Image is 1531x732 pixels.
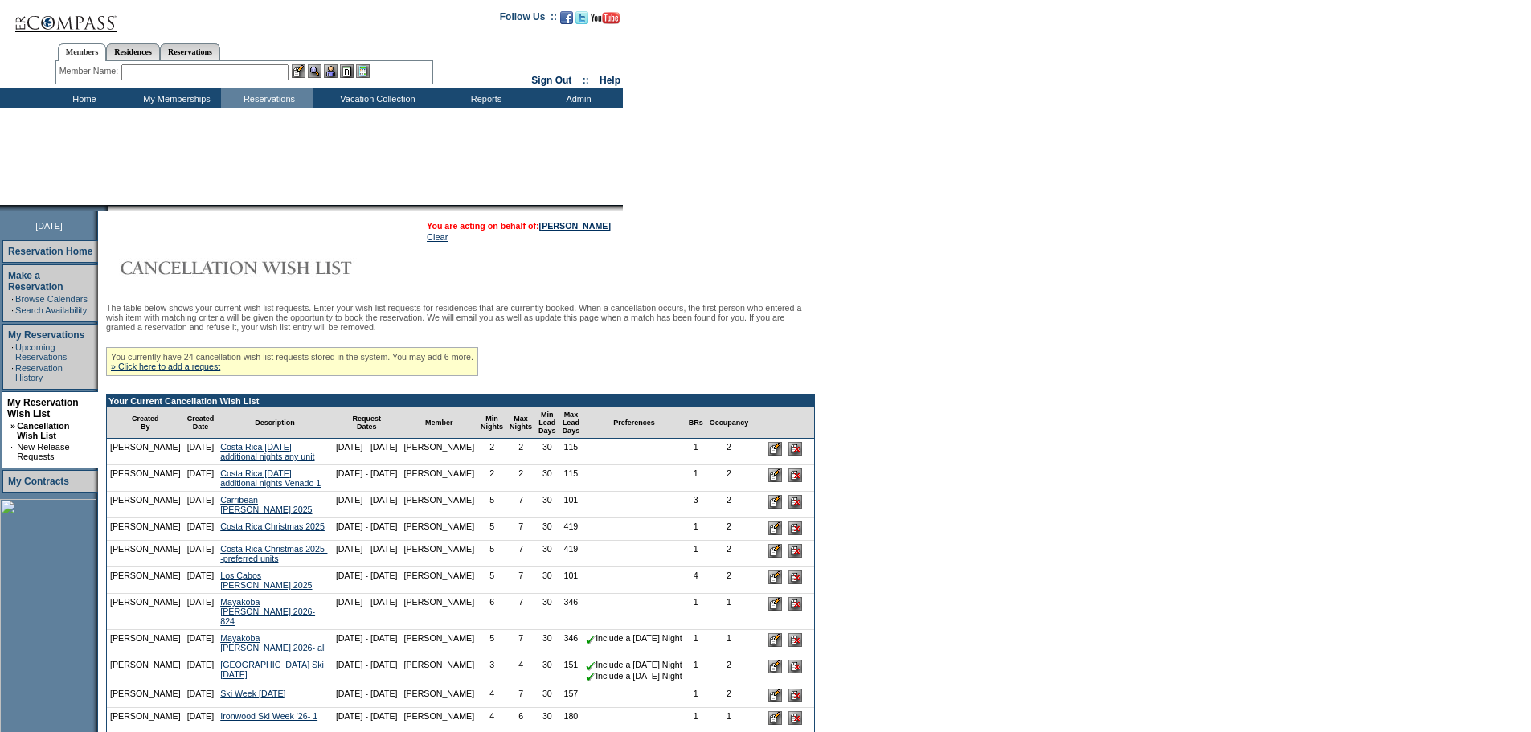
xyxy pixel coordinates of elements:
td: 4 [506,656,535,685]
td: 30 [535,708,559,730]
img: b_calculator.gif [356,64,370,78]
td: [PERSON_NAME] [107,594,184,630]
td: [PERSON_NAME] [400,492,477,518]
td: [DATE] [184,541,218,567]
td: 2 [706,567,752,594]
td: [PERSON_NAME] [400,656,477,685]
td: 3 [477,656,506,685]
a: [PERSON_NAME] [539,221,611,231]
td: [PERSON_NAME] [107,541,184,567]
nobr: [DATE] - [DATE] [336,711,398,721]
td: 2 [706,541,752,567]
td: · [11,363,14,382]
td: 346 [559,594,583,630]
td: [PERSON_NAME] [107,656,184,685]
a: Sign Out [531,75,571,86]
td: 5 [477,518,506,541]
td: 1 [706,630,752,656]
td: 30 [535,630,559,656]
a: Costa Rica Christmas 2025--preferred units [220,544,327,563]
input: Delete this Request [788,711,802,725]
td: 2 [506,439,535,465]
td: · [11,305,14,315]
a: Costa Rica [DATE] additional nights Venado 1 [220,468,321,488]
td: [DATE] [184,518,218,541]
td: [PERSON_NAME] [400,465,477,492]
td: 4 [477,708,506,730]
td: Vacation Collection [313,88,438,108]
td: [DATE] [184,708,218,730]
td: [PERSON_NAME] [400,708,477,730]
a: Upcoming Reservations [15,342,67,362]
span: :: [583,75,589,86]
td: 5 [477,630,506,656]
td: [PERSON_NAME] [400,567,477,594]
img: Become our fan on Facebook [560,11,573,24]
td: 151 [559,656,583,685]
a: Clear [427,232,448,242]
td: Reports [438,88,530,108]
td: 419 [559,518,583,541]
td: Follow Us :: [500,10,557,29]
td: [PERSON_NAME] [400,518,477,541]
input: Edit this Request [768,689,782,702]
a: Follow us on Twitter [575,16,588,26]
nobr: [DATE] - [DATE] [336,633,398,643]
td: 1 [686,594,706,630]
a: Ironwood Ski Week '26- 1 [220,711,317,721]
td: Min Lead Days [535,407,559,439]
td: 2 [706,518,752,541]
input: Delete this Request [788,442,802,456]
td: 2 [706,465,752,492]
b: » [10,421,15,431]
nobr: [DATE] - [DATE] [336,660,398,669]
td: Member [400,407,477,439]
input: Delete this Request [788,660,802,673]
td: [PERSON_NAME] [107,518,184,541]
input: Delete this Request [788,633,802,647]
td: 5 [477,541,506,567]
nobr: Include a [DATE] Night [586,671,682,681]
td: 7 [506,594,535,630]
a: Ski Week [DATE] [220,689,285,698]
td: 115 [559,465,583,492]
td: Occupancy [706,407,752,439]
img: chkSmaller.gif [586,672,596,681]
input: Delete this Request [788,597,802,611]
input: Edit this Request [768,468,782,482]
a: Mayakoba [PERSON_NAME] 2026- 824 [220,597,315,626]
td: 6 [477,594,506,630]
img: chkSmaller.gif [586,635,596,644]
img: promoShadowLeftCorner.gif [103,205,108,211]
td: 30 [535,594,559,630]
td: 7 [506,567,535,594]
td: Admin [530,88,623,108]
td: 6 [506,708,535,730]
td: · [11,294,14,304]
td: 30 [535,439,559,465]
img: b_edit.gif [292,64,305,78]
nobr: [DATE] - [DATE] [336,570,398,580]
td: 7 [506,518,535,541]
td: Min Nights [477,407,506,439]
a: Help [600,75,620,86]
input: Delete this Request [788,544,802,558]
a: Los Cabos [PERSON_NAME] 2025 [220,570,312,590]
span: You are acting on behalf of: [427,221,611,231]
td: [PERSON_NAME] [400,630,477,656]
a: My Reservation Wish List [7,397,79,419]
a: My Reservations [8,329,84,341]
td: Home [36,88,129,108]
td: Preferences [583,407,686,439]
td: 2 [506,465,535,492]
td: 346 [559,630,583,656]
input: Delete this Request [788,570,802,584]
img: chkSmaller.gif [586,661,596,671]
td: 7 [506,685,535,708]
input: Edit this Request [768,711,782,725]
td: 5 [477,492,506,518]
a: Make a Reservation [8,270,63,292]
img: Impersonate [324,64,338,78]
img: Cancellation Wish List [106,251,428,284]
a: Costa Rica [DATE] additional nights any unit [220,442,314,461]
